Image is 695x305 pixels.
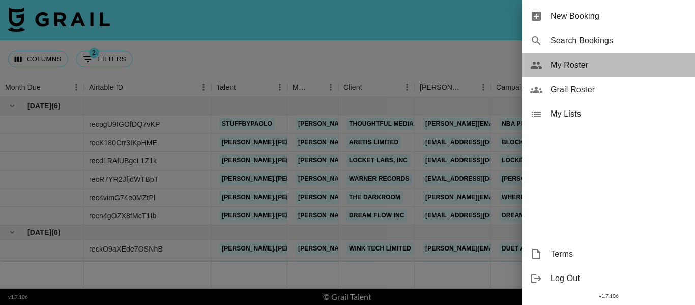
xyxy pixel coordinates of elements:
[551,10,687,22] span: New Booking
[522,102,695,126] div: My Lists
[522,291,695,301] div: v 1.7.106
[551,272,687,285] span: Log Out
[551,59,687,71] span: My Roster
[522,53,695,77] div: My Roster
[522,4,695,29] div: New Booking
[551,84,687,96] span: Grail Roster
[522,266,695,291] div: Log Out
[551,35,687,47] span: Search Bookings
[522,29,695,53] div: Search Bookings
[551,108,687,120] span: My Lists
[551,248,687,260] span: Terms
[522,242,695,266] div: Terms
[522,77,695,102] div: Grail Roster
